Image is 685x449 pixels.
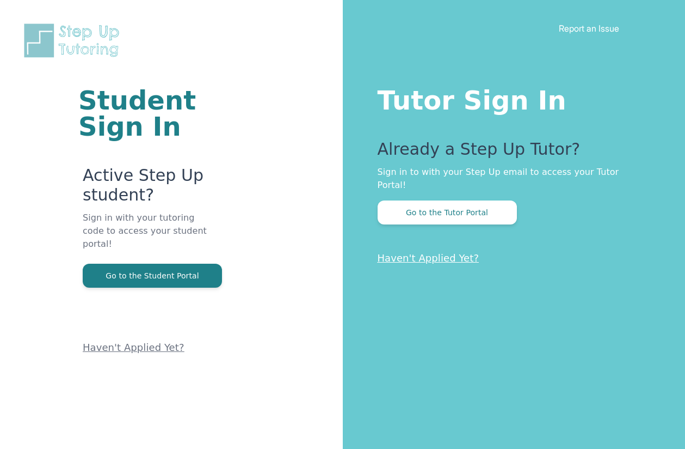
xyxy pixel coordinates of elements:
a: Haven't Applied Yet? [378,252,479,264]
h1: Student Sign In [78,87,212,139]
a: Report an Issue [559,23,619,34]
a: Go to the Student Portal [83,270,222,281]
a: Haven't Applied Yet? [83,342,184,353]
p: Active Step Up student? [83,166,212,211]
h1: Tutor Sign In [378,83,642,113]
p: Sign in with your tutoring code to access your student portal! [83,211,212,264]
button: Go to the Tutor Portal [378,201,517,225]
img: Step Up Tutoring horizontal logo [22,22,126,59]
a: Go to the Tutor Portal [378,207,517,217]
p: Already a Step Up Tutor? [378,139,642,166]
button: Go to the Student Portal [83,264,222,288]
p: Sign in to with your Step Up email to access your Tutor Portal! [378,166,642,192]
